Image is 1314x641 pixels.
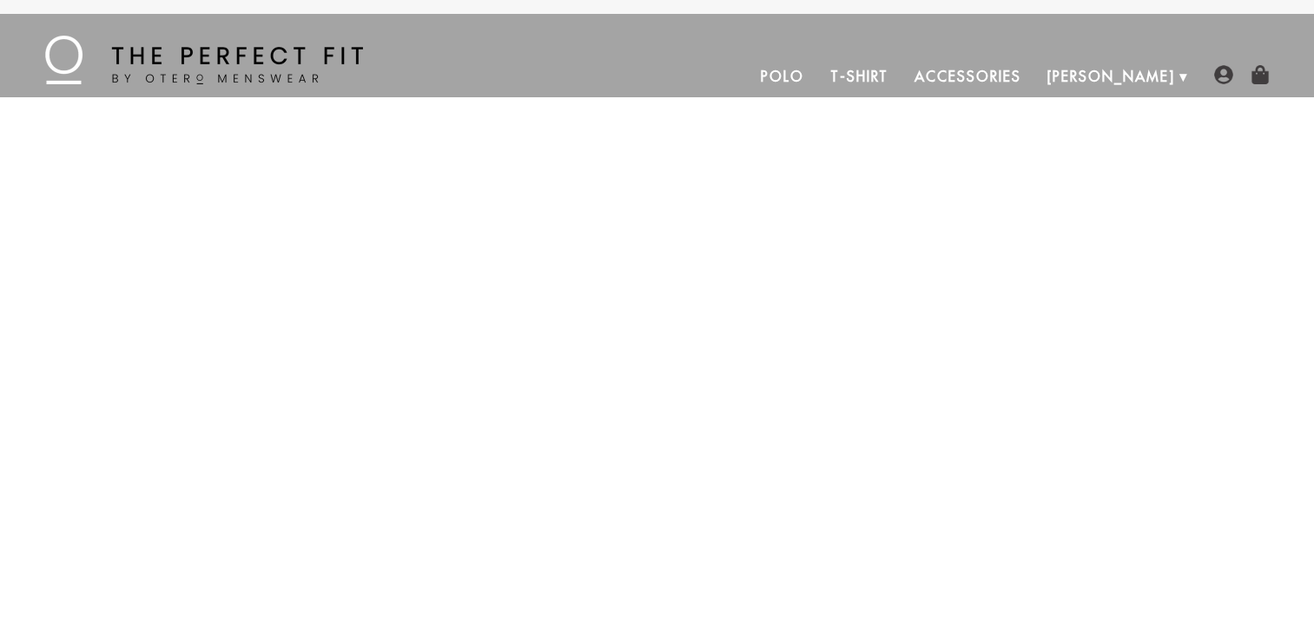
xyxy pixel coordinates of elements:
a: Accessories [901,56,1033,97]
img: user-account-icon.png [1214,65,1233,84]
img: shopping-bag-icon.png [1251,65,1270,84]
a: [PERSON_NAME] [1034,56,1188,97]
a: Polo [748,56,817,97]
a: T-Shirt [817,56,901,97]
img: The Perfect Fit - by Otero Menswear - Logo [45,36,363,84]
